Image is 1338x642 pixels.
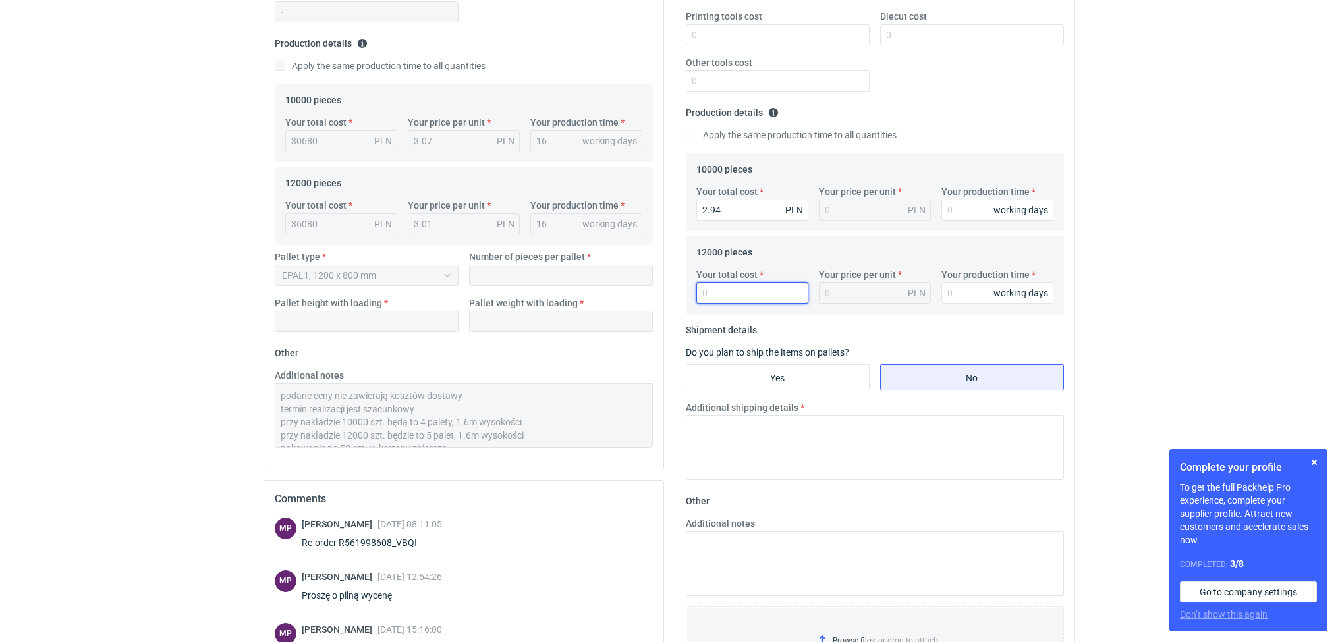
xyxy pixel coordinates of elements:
[993,203,1048,217] div: working days
[285,199,347,212] label: Your total cost
[285,90,341,105] legend: 10000 pieces
[785,203,803,217] div: PLN
[374,217,392,230] div: PLN
[1180,608,1268,621] button: Don’t show this again
[696,268,758,281] label: Your total cost
[1180,481,1317,547] p: To get the full Packhelp Pro experience, complete your supplier profile. Attract new customers an...
[469,296,578,309] label: Pallet weight with loading
[696,200,808,221] input: 0
[302,536,442,549] div: Re-order R561998608_VBQI
[686,401,798,414] label: Additional shipping details
[880,24,1064,45] input: 0
[696,185,758,198] label: Your total cost
[941,268,1030,281] label: Your production time
[696,282,808,304] input: 0
[1180,557,1317,571] div: Completed:
[908,286,926,300] div: PLN
[275,570,296,592] figcaption: MP
[497,134,515,147] div: PLN
[686,517,755,530] label: Additional notes
[819,268,896,281] label: Your price per unit
[1180,460,1317,475] h1: Complete your profile
[686,128,897,142] label: Apply the same production time to all quantities
[908,203,926,217] div: PLN
[302,624,377,635] span: [PERSON_NAME]
[285,173,341,188] legend: 12000 pieces
[993,286,1048,300] div: working days
[686,364,870,390] label: Yes
[408,116,485,129] label: Your price per unit
[941,282,1053,304] input: 0
[275,33,368,49] legend: Production details
[275,383,653,448] textarea: podane ceny nie zawierają kosztów dostawy termin realizacji jest szacunkowy przy nakładzie 10000 ...
[408,199,485,212] label: Your price per unit
[302,589,442,602] div: Proszę o pilną wycenę
[880,364,1064,390] label: No
[302,572,377,582] span: [PERSON_NAME]
[285,116,347,129] label: Your total cost
[1230,558,1244,569] strong: 3 / 8
[1180,581,1317,602] a: Go to company settings
[582,217,637,230] div: working days
[696,242,752,257] legend: 12000 pieces
[686,347,849,358] label: Do you plan to ship the items on pallets?
[686,56,752,69] label: Other tools cost
[941,185,1030,198] label: Your production time
[377,624,442,635] span: [DATE] 15:16:00
[275,570,296,592] div: Michał Palasek
[530,199,619,212] label: Your production time
[686,24,870,45] input: 0
[275,518,296,539] figcaption: MP
[696,159,752,174] legend: 10000 pieces
[582,134,637,147] div: working days
[377,572,442,582] span: [DATE] 12:54:26
[275,59,486,72] label: Apply the same production time to all quantities
[374,134,392,147] div: PLN
[275,250,320,263] label: Pallet type
[275,491,653,507] h2: Comments
[275,342,298,358] legend: Other
[377,519,442,529] span: [DATE] 08:11:05
[819,185,896,198] label: Your price per unit
[686,70,870,92] input: 0
[275,369,344,382] label: Additional notes
[880,10,927,23] label: Diecut cost
[686,491,710,506] legend: Other
[302,519,377,529] span: [PERSON_NAME]
[686,319,757,335] legend: Shipment details
[941,200,1053,221] input: 0
[686,10,762,23] label: Printing tools cost
[275,518,296,539] div: Michał Palasek
[1306,454,1322,470] button: Skip for now
[686,102,779,118] legend: Production details
[469,250,585,263] label: Number of pieces per pallet
[497,217,515,230] div: PLN
[530,116,619,129] label: Your production time
[275,296,382,309] label: Pallet height with loading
